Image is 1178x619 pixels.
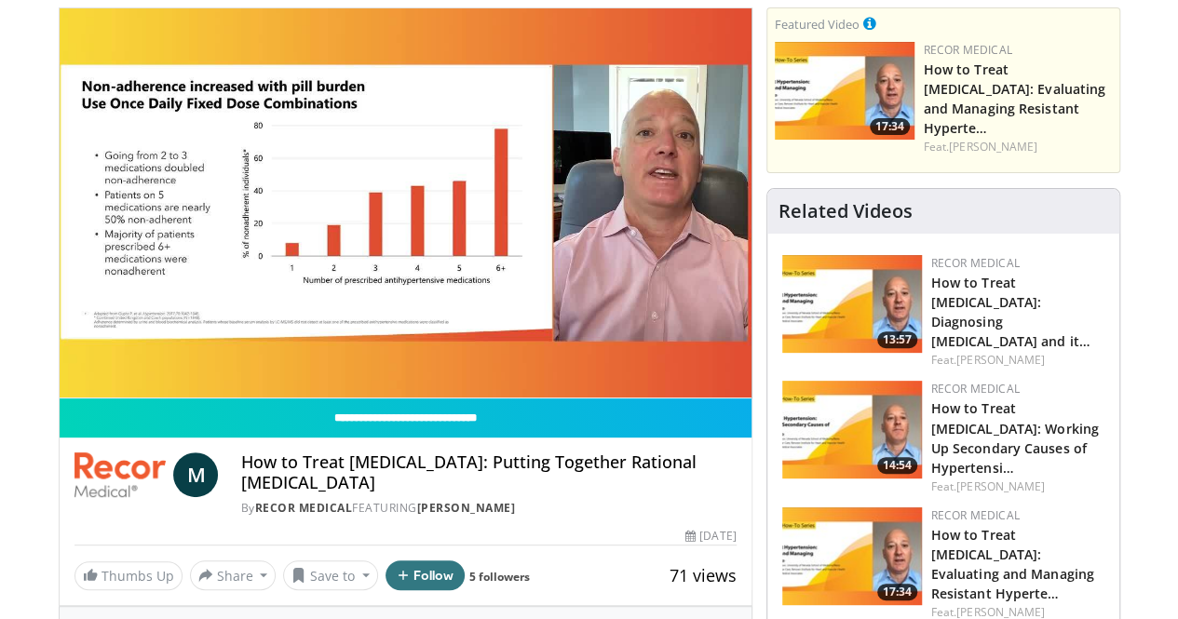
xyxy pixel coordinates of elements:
[924,61,1106,137] a: How to Treat [MEDICAL_DATA]: Evaluating and Managing Resistant Hyperte…
[416,500,515,516] a: [PERSON_NAME]
[74,452,167,497] img: Recor Medical
[877,331,917,348] span: 13:57
[949,139,1037,155] a: [PERSON_NAME]
[924,139,1112,155] div: Feat.
[956,478,1045,494] a: [PERSON_NAME]
[190,560,277,590] button: Share
[782,381,922,478] img: 5ca00d86-64b6-43d7-b219-4fe40f4d8433.jpg.150x105_q85_crop-smart_upscale.jpg
[782,381,922,478] a: 14:54
[469,569,530,585] a: 5 followers
[386,560,466,590] button: Follow
[240,500,736,517] div: By FEATURING
[931,274,1090,350] a: How to Treat [MEDICAL_DATA]: Diagnosing [MEDICAL_DATA] and it…
[670,564,737,586] span: 71 views
[924,42,1012,58] a: Recor Medical
[775,42,914,140] img: 10cbd22e-c1e6-49ff-b90e-4507a8859fc1.jpg.150x105_q85_crop-smart_upscale.jpg
[775,16,860,33] small: Featured Video
[283,560,378,590] button: Save to
[173,452,218,497] a: M
[782,507,922,605] a: 17:34
[782,507,922,605] img: 10cbd22e-c1e6-49ff-b90e-4507a8859fc1.jpg.150x105_q85_crop-smart_upscale.jpg
[877,457,917,474] span: 14:54
[685,528,736,545] div: [DATE]
[931,399,1099,476] a: How to Treat [MEDICAL_DATA]: Working Up Secondary Causes of Hypertensi…
[60,8,751,398] video-js: Video Player
[956,352,1045,368] a: [PERSON_NAME]
[931,381,1020,397] a: Recor Medical
[931,526,1094,602] a: How to Treat [MEDICAL_DATA]: Evaluating and Managing Resistant Hyperte…
[240,452,736,492] h4: How to Treat [MEDICAL_DATA]: Putting Together Rational [MEDICAL_DATA]
[877,584,917,600] span: 17:34
[931,352,1104,369] div: Feat.
[931,478,1104,495] div: Feat.
[74,561,183,590] a: Thumbs Up
[779,200,913,222] h4: Related Videos
[775,42,914,140] a: 17:34
[931,507,1020,523] a: Recor Medical
[782,255,922,353] img: 6e35119b-2341-4763-b4bf-2ef279db8784.jpg.150x105_q85_crop-smart_upscale.jpg
[931,255,1020,271] a: Recor Medical
[782,255,922,353] a: 13:57
[870,118,910,135] span: 17:34
[254,500,352,516] a: Recor Medical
